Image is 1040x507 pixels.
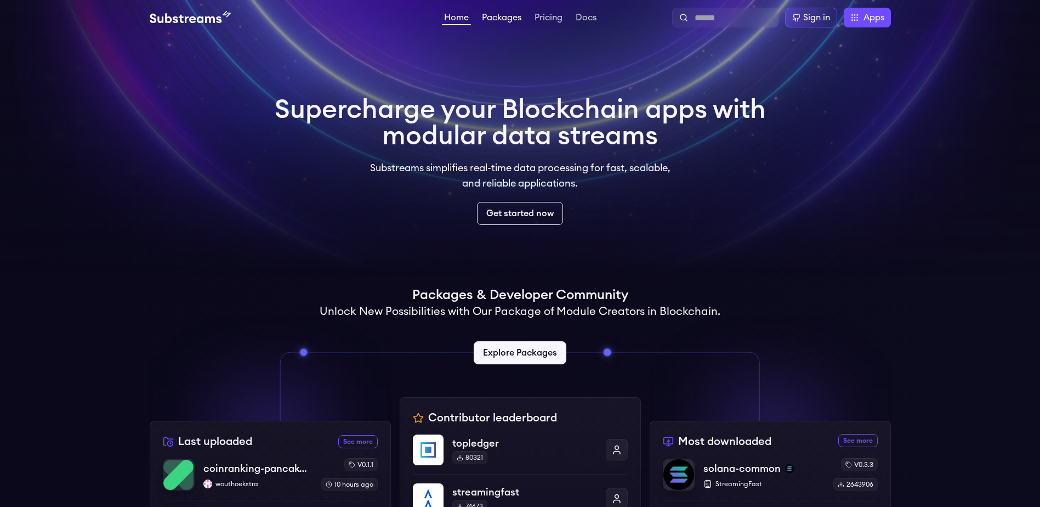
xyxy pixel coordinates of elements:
[321,478,378,491] div: 10 hours ago
[703,461,781,476] p: solana-common
[663,458,878,500] a: solana-commonsolana-commonsolanaStreamingFastv0.3.32643906
[203,461,312,476] p: coinranking-pancakeswap-v3-forks
[803,11,830,24] div: Sign in
[833,478,878,491] div: 2643906
[203,480,212,488] img: wouthoekstra
[413,435,628,474] a: topledgertopledger80321
[163,458,378,500] a: coinranking-pancakeswap-v3-forkscoinranking-pancakeswap-v3-forkswouthoekstrawouthoekstrav0.1.110 ...
[663,459,694,490] img: solana-common
[362,160,678,191] p: Substreams simplifies real-time data processing for fast, scalable, and reliable applications.
[452,436,597,451] p: topledger
[452,485,597,500] p: streamingfast
[320,304,720,319] h2: Unlock New Possibilities with Our Package of Module Creators in Blockchain.
[338,435,378,448] a: See more recently uploaded packages
[532,13,565,24] a: Pricing
[344,458,378,471] div: v0.1.1
[413,435,444,465] img: topledger
[163,459,194,490] img: coinranking-pancakeswap-v3-forks
[573,13,599,24] a: Docs
[838,434,878,447] a: See more most downloaded packages
[452,451,487,464] div: 80321
[841,458,878,471] div: v0.3.3
[150,11,231,24] img: Substream's logo
[474,341,566,364] a: Explore Packages
[442,13,471,25] a: Home
[275,97,766,149] h1: Supercharge your Blockchain apps with modular data streams
[703,480,825,488] p: StreamingFast
[785,8,837,27] a: Sign in
[477,202,563,225] a: Get started now
[412,286,628,304] h1: Packages & Developer Community
[203,480,312,488] p: wouthoekstra
[480,13,524,24] a: Packages
[863,11,884,24] span: Apps
[785,464,794,473] img: solana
